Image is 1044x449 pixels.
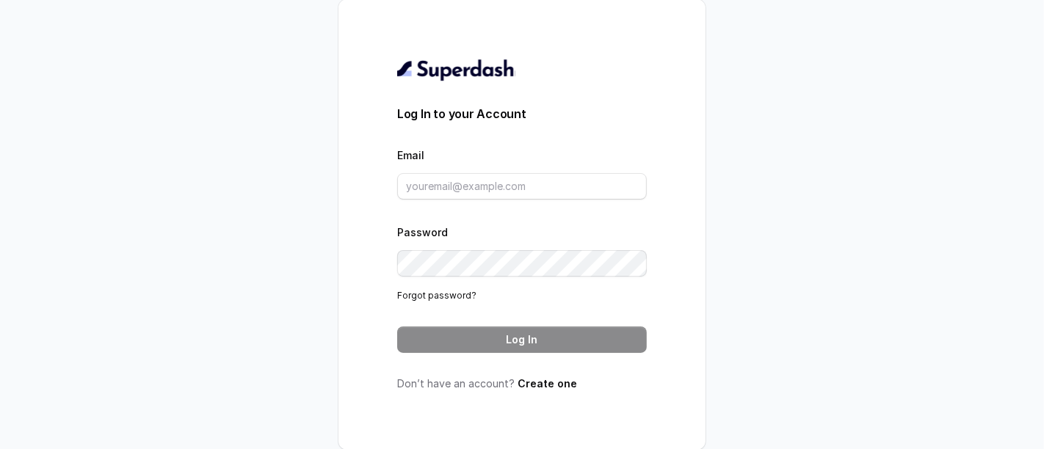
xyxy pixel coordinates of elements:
[397,105,647,123] h3: Log In to your Account
[397,173,647,200] input: youremail@example.com
[397,376,647,391] p: Don’t have an account?
[397,149,424,161] label: Email
[397,226,448,238] label: Password
[397,326,647,353] button: Log In
[397,290,476,301] a: Forgot password?
[518,377,577,390] a: Create one
[397,58,515,81] img: light.svg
